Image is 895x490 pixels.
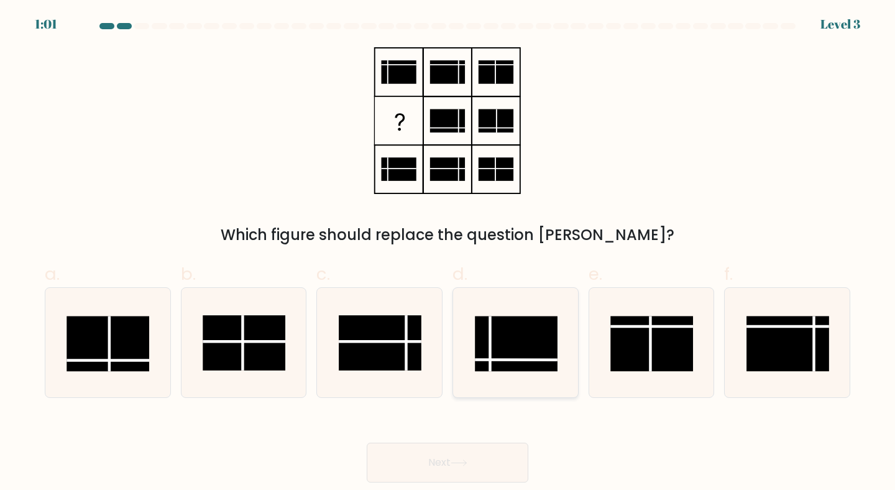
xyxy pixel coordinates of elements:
[367,443,528,483] button: Next
[35,15,57,34] div: 1:01
[724,262,733,286] span: f.
[589,262,602,286] span: e.
[820,15,860,34] div: Level 3
[52,224,843,246] div: Which figure should replace the question [PERSON_NAME]?
[452,262,467,286] span: d.
[45,262,60,286] span: a.
[181,262,196,286] span: b.
[316,262,330,286] span: c.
